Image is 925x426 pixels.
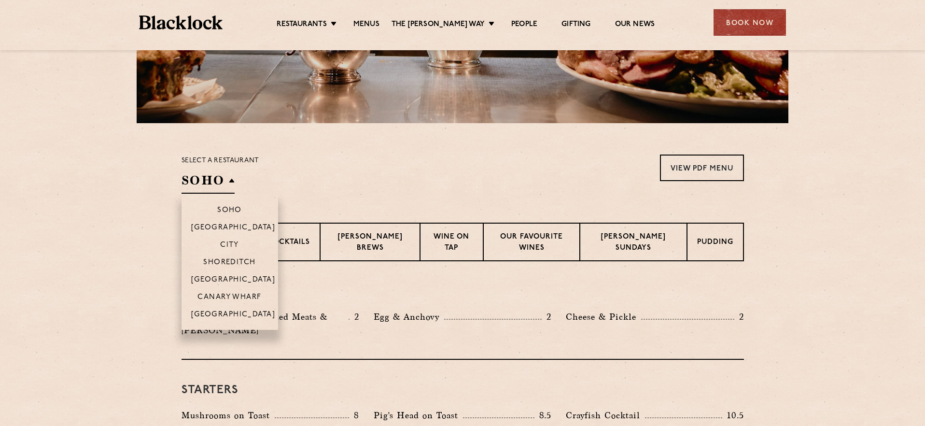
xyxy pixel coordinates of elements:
p: 2 [542,311,551,323]
p: Crayfish Cocktail [566,409,645,422]
h3: Pre Chop Bites [182,285,744,298]
p: 2 [350,311,359,323]
a: People [511,20,537,30]
p: [GEOGRAPHIC_DATA] [191,224,276,233]
p: Pudding [697,237,733,249]
div: Book Now [714,9,786,36]
p: [GEOGRAPHIC_DATA] [191,276,276,285]
p: Cheese & Pickle [566,310,641,324]
p: [GEOGRAPHIC_DATA] [191,311,276,320]
a: Menus [353,20,379,30]
a: Restaurants [277,20,327,30]
p: Canary Wharf [197,293,261,303]
a: The [PERSON_NAME] Way [392,20,485,30]
p: Cocktails [267,237,310,249]
p: Select a restaurant [182,155,259,167]
p: Our favourite wines [493,232,570,255]
p: 10.5 [722,409,743,422]
p: [PERSON_NAME] Sundays [590,232,677,255]
p: Mushrooms on Toast [182,409,275,422]
p: Shoreditch [203,258,256,268]
a: View PDF Menu [660,155,744,181]
p: Pig's Head on Toast [374,409,463,422]
p: 8 [349,409,359,422]
img: BL_Textured_Logo-footer-cropped.svg [139,15,223,29]
a: Our News [615,20,655,30]
h2: SOHO [182,172,235,194]
p: 2 [734,311,744,323]
h3: Starters [182,384,744,397]
p: Egg & Anchovy [374,310,444,324]
p: [PERSON_NAME] Brews [330,232,409,255]
p: City [220,241,239,251]
p: 8.5 [534,409,552,422]
p: Soho [217,206,242,216]
p: Wine on Tap [430,232,473,255]
a: Gifting [561,20,590,30]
